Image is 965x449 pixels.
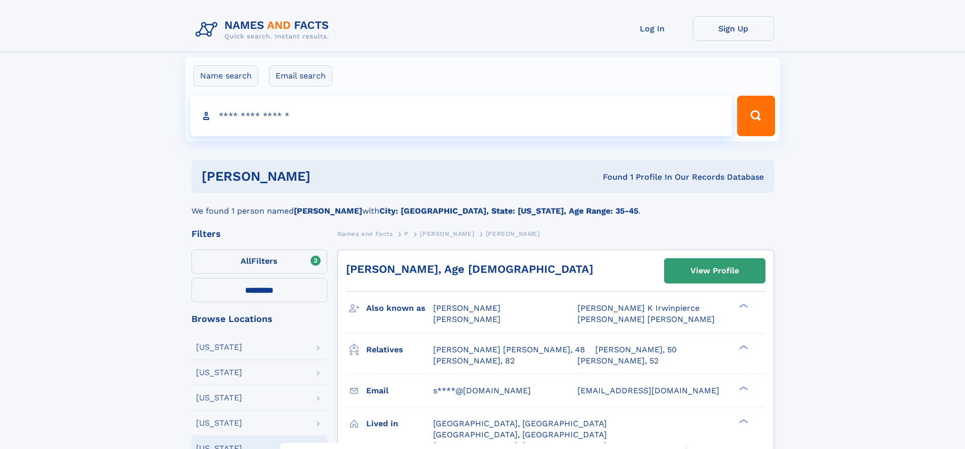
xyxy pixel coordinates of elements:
[420,230,474,237] span: [PERSON_NAME]
[420,227,474,240] a: [PERSON_NAME]
[191,229,327,238] div: Filters
[366,382,433,399] h3: Email
[612,16,693,41] a: Log In
[486,230,540,237] span: [PERSON_NAME]
[577,355,659,366] a: [PERSON_NAME], 52
[366,341,433,358] h3: Relatives
[577,303,700,313] span: [PERSON_NAME] K Irwinpierce
[190,96,733,136] input: search input
[196,369,242,377] div: [US_STATE]
[577,314,715,324] span: [PERSON_NAME] [PERSON_NAME]
[241,256,251,266] span: All
[191,193,774,217] div: We found 1 person named with .
[404,230,409,237] span: P
[737,385,749,391] div: ❯
[196,343,242,351] div: [US_STATE]
[433,355,515,366] a: [PERSON_NAME], 82
[194,65,258,87] label: Name search
[595,344,677,355] a: [PERSON_NAME], 50
[191,250,327,274] label: Filters
[366,415,433,432] h3: Lived in
[366,300,433,317] h3: Also known as
[737,303,749,309] div: ❯
[737,344,749,350] div: ❯
[337,227,393,240] a: Names and Facts
[433,303,500,313] span: [PERSON_NAME]
[202,170,457,183] h1: [PERSON_NAME]
[577,386,719,395] span: [EMAIL_ADDRESS][DOMAIN_NAME]
[191,16,337,44] img: Logo Names and Facts
[379,206,638,216] b: City: [GEOGRAPHIC_DATA], State: [US_STATE], Age Range: 35-45
[404,227,409,240] a: P
[456,172,764,183] div: Found 1 Profile In Our Records Database
[737,418,749,424] div: ❯
[665,259,765,283] a: View Profile
[690,259,739,282] div: View Profile
[294,206,362,216] b: [PERSON_NAME]
[196,394,242,402] div: [US_STATE]
[191,314,327,323] div: Browse Locations
[693,16,774,41] a: Sign Up
[433,419,607,428] span: [GEOGRAPHIC_DATA], [GEOGRAPHIC_DATA]
[433,430,607,439] span: [GEOGRAPHIC_DATA], [GEOGRAPHIC_DATA]
[196,419,242,427] div: [US_STATE]
[433,314,500,324] span: [PERSON_NAME]
[433,344,585,355] a: [PERSON_NAME] [PERSON_NAME], 48
[737,96,775,136] button: Search Button
[269,65,332,87] label: Email search
[346,263,593,275] a: [PERSON_NAME], Age [DEMOGRAPHIC_DATA]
